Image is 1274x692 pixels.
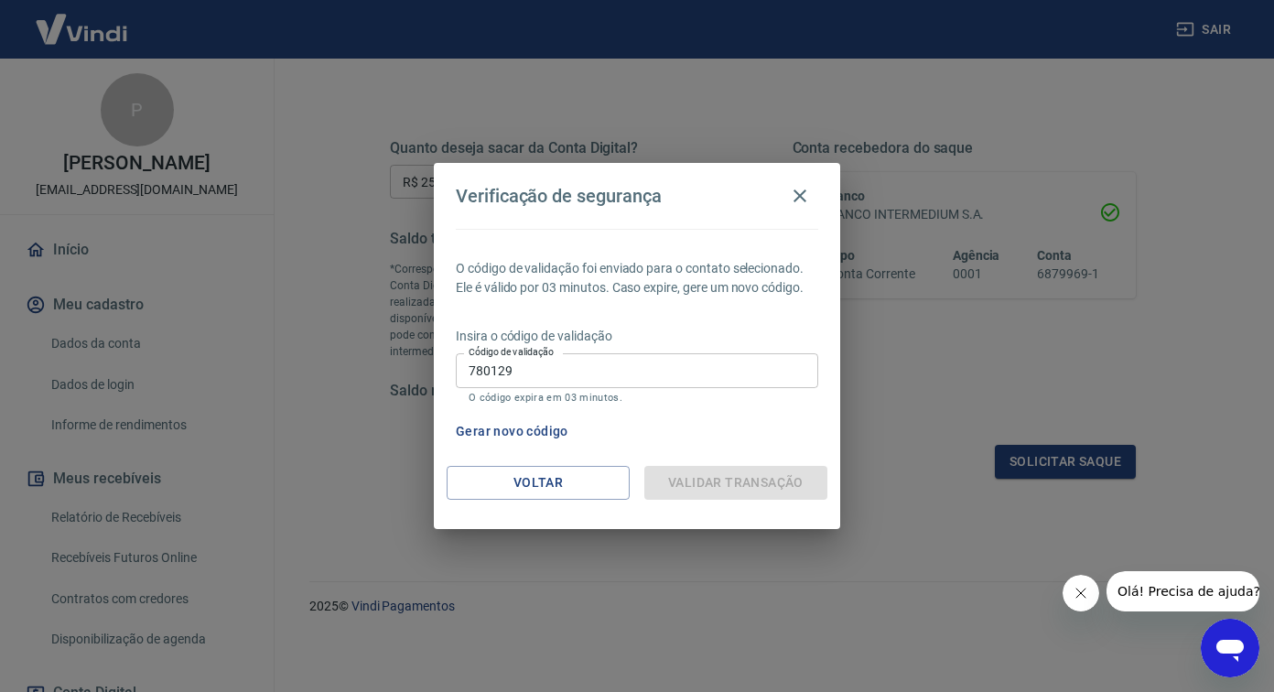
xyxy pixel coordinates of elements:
[11,13,154,27] span: Olá! Precisa de ajuda?
[1063,575,1099,611] iframe: Fechar mensagem
[447,466,630,500] button: Voltar
[1201,619,1259,677] iframe: Botão para abrir a janela de mensagens
[1107,571,1259,611] iframe: Mensagem da empresa
[469,345,554,359] label: Código de validação
[448,415,576,449] button: Gerar novo código
[456,259,818,297] p: O código de validação foi enviado para o contato selecionado. Ele é válido por 03 minutos. Caso e...
[456,185,662,207] h4: Verificação de segurança
[456,327,818,346] p: Insira o código de validação
[469,392,805,404] p: O código expira em 03 minutos.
